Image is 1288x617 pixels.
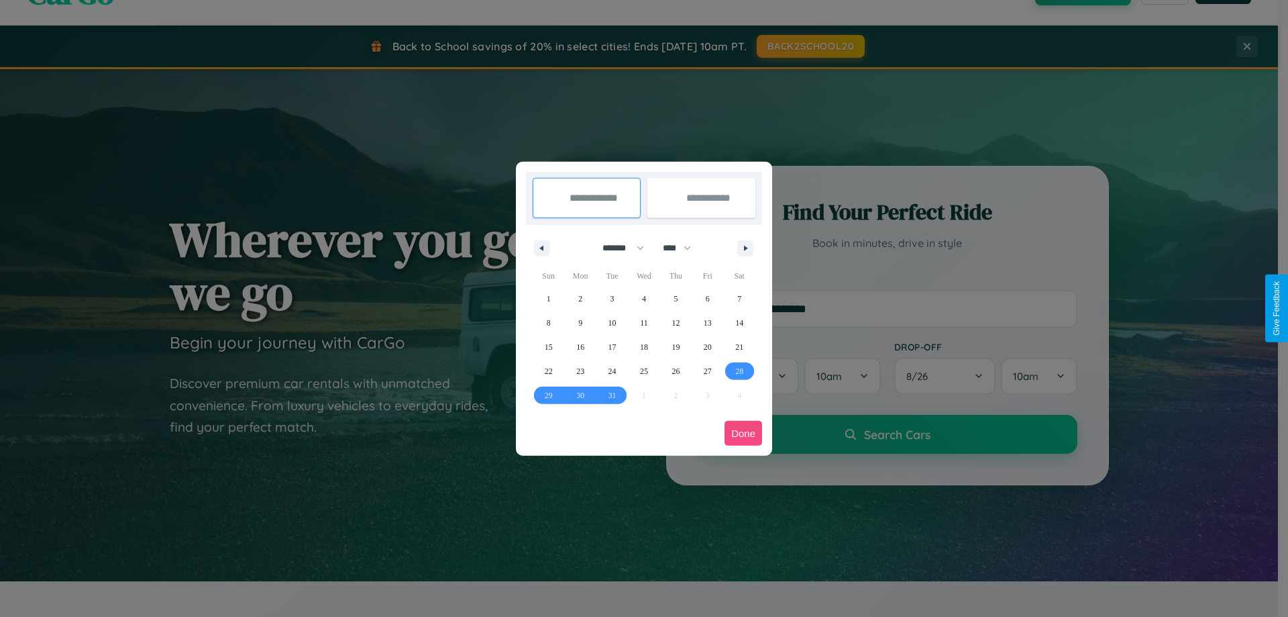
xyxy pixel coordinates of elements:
[533,335,564,359] button: 15
[724,287,755,311] button: 7
[547,287,551,311] span: 1
[576,359,584,383] span: 23
[692,311,723,335] button: 13
[608,311,616,335] span: 10
[545,335,553,359] span: 15
[608,383,616,408] span: 31
[660,265,692,287] span: Thu
[692,335,723,359] button: 20
[608,359,616,383] span: 24
[692,287,723,311] button: 6
[642,287,646,311] span: 4
[628,311,659,335] button: 11
[533,311,564,335] button: 8
[628,359,659,383] button: 25
[674,287,678,311] span: 5
[578,287,582,311] span: 2
[608,335,616,359] span: 17
[596,359,628,383] button: 24
[724,335,755,359] button: 21
[596,311,628,335] button: 10
[704,359,712,383] span: 27
[660,287,692,311] button: 5
[724,265,755,287] span: Sat
[596,383,628,408] button: 31
[533,359,564,383] button: 22
[545,383,553,408] span: 29
[735,311,743,335] span: 14
[660,311,692,335] button: 12
[735,359,743,383] span: 28
[564,311,596,335] button: 9
[610,287,614,311] span: 3
[672,311,680,335] span: 12
[564,359,596,383] button: 23
[533,265,564,287] span: Sun
[704,335,712,359] span: 20
[1272,281,1281,336] div: Give Feedback
[545,359,553,383] span: 22
[660,335,692,359] button: 19
[533,287,564,311] button: 1
[628,287,659,311] button: 4
[547,311,551,335] span: 8
[564,335,596,359] button: 16
[596,335,628,359] button: 17
[660,359,692,383] button: 26
[596,265,628,287] span: Tue
[724,359,755,383] button: 28
[576,383,584,408] span: 30
[724,421,762,446] button: Done
[578,311,582,335] span: 9
[533,383,564,408] button: 29
[724,311,755,335] button: 14
[564,287,596,311] button: 2
[704,311,712,335] span: 13
[640,335,648,359] span: 18
[596,287,628,311] button: 3
[628,265,659,287] span: Wed
[564,383,596,408] button: 30
[628,335,659,359] button: 18
[640,359,648,383] span: 25
[735,335,743,359] span: 21
[672,335,680,359] span: 19
[737,287,741,311] span: 7
[672,359,680,383] span: 26
[640,311,648,335] span: 11
[576,335,584,359] span: 16
[706,287,710,311] span: 6
[692,265,723,287] span: Fri
[564,265,596,287] span: Mon
[692,359,723,383] button: 27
